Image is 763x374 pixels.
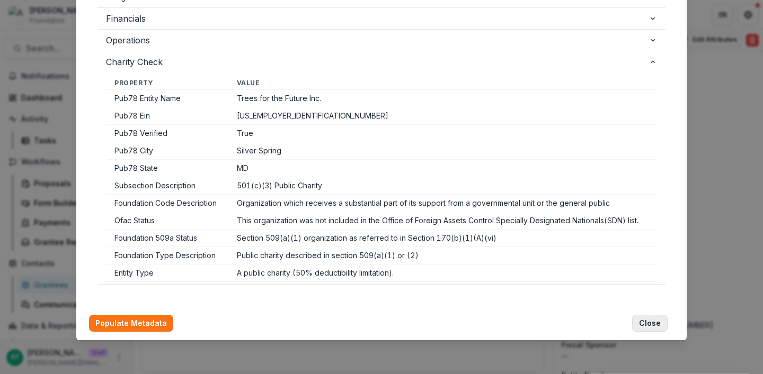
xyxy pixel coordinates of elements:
[106,77,228,90] th: Property
[228,77,657,90] th: Value
[228,107,657,125] td: [US_EMPLOYER_IDENTIFICATION_NUMBER]
[228,125,657,142] td: True
[228,90,657,107] td: Trees for the Future Inc.
[106,56,649,68] span: Charity Check
[89,315,173,332] button: Populate Metadata
[106,247,228,264] td: Foundation Type Description
[106,160,228,177] td: Pub78 State
[106,12,649,25] span: Financials
[228,212,657,230] td: This organization was not included in the Office of Foreign Assets Control Specially Designated N...
[106,34,649,47] span: Operations
[106,230,228,247] td: Foundation 509a Status
[106,125,228,142] td: Pub78 Verified
[228,247,657,264] td: Public charity described in section 509(a)(1) or (2)
[228,142,657,160] td: Silver Spring
[228,160,657,177] td: MD
[106,264,228,282] td: Entity Type
[106,195,228,212] td: Foundation Code Description
[97,8,666,29] button: Financials
[228,264,657,282] td: A public charity (50% deductibility limitation).
[97,30,666,51] button: Operations
[106,90,228,107] td: Pub78 Entity Name
[632,315,668,332] button: Close
[106,107,228,125] td: Pub78 Ein
[106,212,228,230] td: Ofac Status
[106,142,228,160] td: Pub78 City
[97,72,666,284] div: Charity Check
[106,177,228,195] td: Subsection Description
[228,195,657,212] td: Organization which receives a substantial part of its support from a governmental unit or the gen...
[228,177,657,195] td: 501(c)(3) Public Charity
[228,230,657,247] td: Section 509(a)(1) organization as referred to in Section 170(b)(1)(A)(vi)
[97,51,666,72] button: Charity Check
